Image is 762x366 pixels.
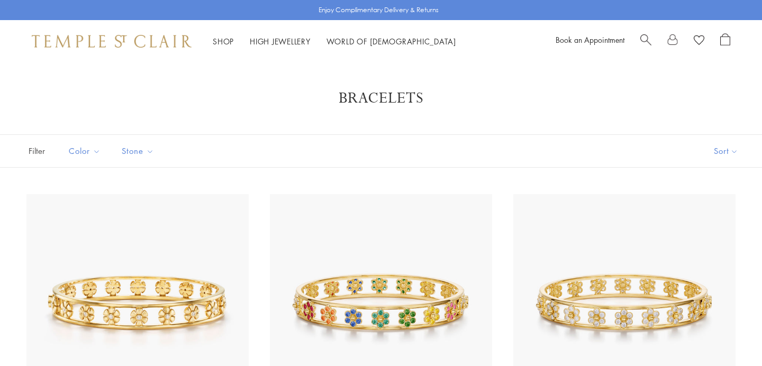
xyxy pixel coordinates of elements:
button: Stone [114,139,162,163]
a: High JewelleryHigh Jewellery [250,36,311,47]
a: Search [640,33,651,49]
a: ShopShop [213,36,234,47]
button: Color [61,139,108,163]
img: Temple St. Clair [32,35,192,48]
nav: Main navigation [213,35,456,48]
span: Color [63,144,108,158]
span: Stone [116,144,162,158]
button: Show sort by [690,135,762,167]
a: World of [DEMOGRAPHIC_DATA]World of [DEMOGRAPHIC_DATA] [326,36,456,47]
h1: Bracelets [42,89,720,108]
p: Enjoy Complimentary Delivery & Returns [319,5,439,15]
a: Book an Appointment [556,34,624,45]
a: Open Shopping Bag [720,33,730,49]
a: View Wishlist [694,33,704,49]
